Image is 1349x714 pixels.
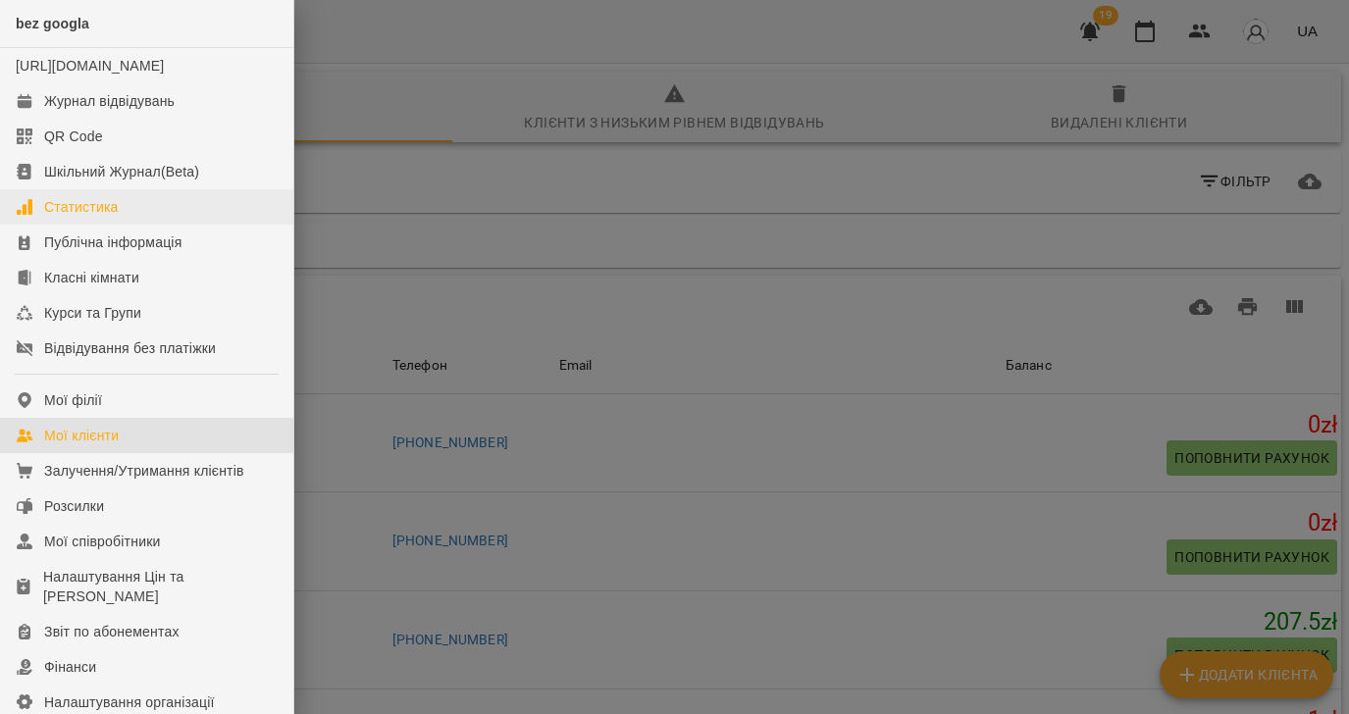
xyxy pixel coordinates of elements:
div: Мої філії [44,390,102,410]
a: [URL][DOMAIN_NAME] [16,58,164,74]
div: Звіт по абонементах [44,622,180,641]
div: Налаштування організації [44,692,215,712]
div: Розсилки [44,496,104,516]
span: bez googla [16,16,89,31]
div: QR Code [44,127,103,146]
div: Шкільний Журнал(Beta) [44,162,199,181]
div: Залучення/Утримання клієнтів [44,461,244,481]
div: Мої співробітники [44,532,161,551]
div: Публічна інформація [44,232,182,252]
div: Класні кімнати [44,268,139,287]
div: Журнал відвідувань [44,91,175,111]
div: Курси та Групи [44,303,141,323]
div: Мої клієнти [44,426,119,445]
div: Статистика [44,197,119,217]
div: Фінанси [44,657,96,677]
div: Відвідування без платіжки [44,338,216,358]
div: Налаштування Цін та [PERSON_NAME] [43,567,278,606]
